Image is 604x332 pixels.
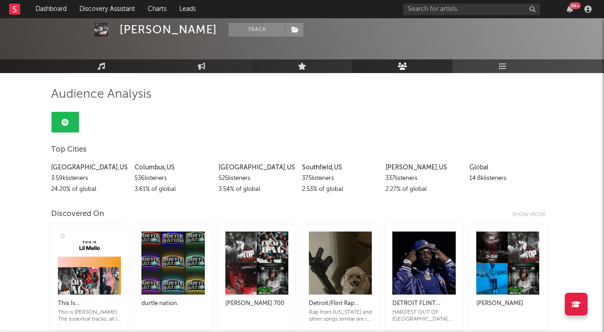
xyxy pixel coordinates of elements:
input: Search for artists [403,4,540,15]
div: 337 listeners [385,173,462,184]
a: durtle nation. [141,289,204,316]
div: HARDEST OUT OF [GEOGRAPHIC_DATA]: FEAT [PERSON_NAME], [PERSON_NAME], KRISPYLIFEKIDD, RMC [PERSON_... [392,309,455,323]
a: [PERSON_NAME] [476,289,539,316]
div: [GEOGRAPHIC_DATA] , US [219,162,295,173]
div: Detroit/Flint Rap chronicles [309,298,372,309]
div: Global [469,162,546,173]
div: Rap from [US_STATE] and other songs similar are in this playlist. These songs definitely will hav... [309,309,372,323]
div: 3.61 % of global [135,184,211,195]
div: 3.59k listeners [51,173,128,184]
div: [PERSON_NAME] [120,23,217,37]
div: Discovered On [51,209,104,220]
span: Top Cities [51,144,87,155]
div: 14.8k listeners [469,173,546,184]
div: 2.53 % of global [302,184,379,195]
div: 375 listeners [302,173,379,184]
div: [PERSON_NAME] 700 [225,298,288,309]
a: This Is [PERSON_NAME]This is [PERSON_NAME]. The essential tracks, all in one playlist. [58,289,121,323]
div: DETROIT FLINT [US_STATE] RAP 2025 [392,298,455,309]
a: [PERSON_NAME] 700 [225,289,288,316]
a: Detroit/Flint Rap chroniclesRap from [US_STATE] and other songs similar are in this playlist. The... [309,289,372,323]
div: 24.20 % of global [51,184,128,195]
div: Columbus , US [135,162,211,173]
div: 99 + [569,2,581,9]
div: [GEOGRAPHIC_DATA] , US [51,162,128,173]
a: DETROIT FLINT [US_STATE] RAP 2025HARDEST OUT OF [GEOGRAPHIC_DATA]: FEAT [PERSON_NAME], [PERSON_NA... [392,289,455,323]
div: 2.27 % of global [385,184,462,195]
div: This Is [PERSON_NAME] [58,298,121,309]
button: Track [229,23,286,37]
div: [PERSON_NAME] , US [385,162,462,173]
div: Show more [512,209,553,220]
div: 536 listeners [135,173,211,184]
div: [PERSON_NAME] [476,298,539,309]
div: Southfield , US [302,162,379,173]
div: 3.54 % of global [219,184,295,195]
div: This is [PERSON_NAME]. The essential tracks, all in one playlist. [58,309,121,323]
span: Audience Analysis [51,89,151,100]
div: durtle nation. [141,298,204,309]
div: 525 listeners [219,173,295,184]
button: 99+ [567,5,573,13]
